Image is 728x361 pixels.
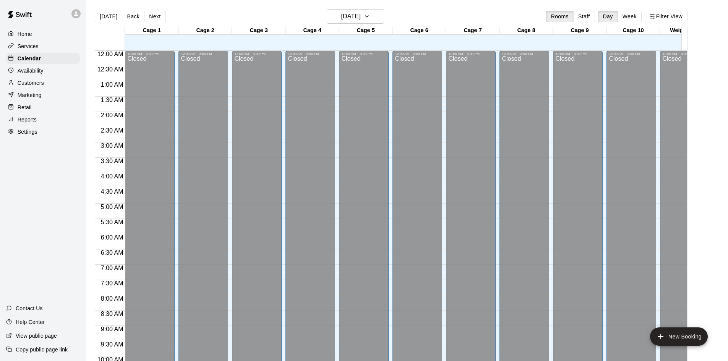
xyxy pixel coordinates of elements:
div: 12:00 AM – 3:00 PM [448,52,493,56]
a: Reports [6,114,80,125]
p: Retail [18,104,32,111]
p: View public page [16,332,57,340]
p: Marketing [18,91,42,99]
span: 9:30 AM [99,341,125,348]
div: Cage 4 [285,27,339,34]
div: 12:00 AM – 3:00 PM [127,52,172,56]
p: Contact Us [16,304,43,312]
p: Customers [18,79,44,87]
div: 12:00 AM – 3:00 PM [181,52,226,56]
div: 12:00 AM – 3:00 PM [341,52,386,56]
a: Marketing [6,89,80,101]
p: Availability [18,67,44,74]
p: Services [18,42,39,50]
span: 1:00 AM [99,81,125,88]
span: 9:00 AM [99,326,125,332]
span: 5:30 AM [99,219,125,225]
a: Retail [6,102,80,113]
div: 12:00 AM – 3:00 PM [288,52,333,56]
div: Cage 6 [392,27,446,34]
a: Settings [6,126,80,138]
div: Cage 2 [178,27,232,34]
span: 8:30 AM [99,311,125,317]
div: Cage 7 [446,27,499,34]
span: 6:30 AM [99,249,125,256]
a: Customers [6,77,80,89]
button: [DATE] [327,9,384,24]
span: 7:30 AM [99,280,125,287]
p: Copy public page link [16,346,68,353]
div: 12:00 AM – 3:00 PM [555,52,600,56]
div: 12:00 AM – 3:00 PM [234,52,279,56]
span: 5:00 AM [99,204,125,210]
button: [DATE] [95,11,122,22]
button: Rooms [546,11,574,22]
div: 12:00 AM – 3:00 PM [609,52,654,56]
div: Cage 5 [339,27,392,34]
span: 2:30 AM [99,127,125,134]
span: 12:30 AM [96,66,125,73]
button: Filter View [645,11,687,22]
div: Cage 8 [499,27,553,34]
div: 12:00 AM – 3:00 PM [395,52,440,56]
span: 4:30 AM [99,188,125,195]
div: Cage 3 [232,27,285,34]
span: 6:00 AM [99,234,125,241]
button: Back [122,11,144,22]
div: Cage 10 [606,27,660,34]
span: 7:00 AM [99,265,125,271]
a: Services [6,40,80,52]
span: 1:30 AM [99,97,125,103]
span: 8:00 AM [99,295,125,302]
button: Next [144,11,165,22]
a: Availability [6,65,80,76]
button: Week [618,11,642,22]
a: Home [6,28,80,40]
span: 4:00 AM [99,173,125,180]
div: Cage 9 [553,27,606,34]
div: 12:00 AM – 3:00 PM [662,52,707,56]
p: Home [18,30,32,38]
button: add [650,327,708,346]
div: Weight room [660,27,713,34]
p: Calendar [18,55,41,62]
div: Cage 1 [125,27,178,34]
p: Settings [18,128,37,136]
span: 12:00 AM [96,51,125,57]
p: Help Center [16,318,45,326]
p: Reports [18,116,37,123]
h6: [DATE] [341,11,361,22]
button: Staff [573,11,595,22]
div: 12:00 AM – 3:00 PM [502,52,547,56]
a: Calendar [6,53,80,64]
span: 3:00 AM [99,142,125,149]
button: Day [598,11,618,22]
span: 2:00 AM [99,112,125,118]
span: 3:30 AM [99,158,125,164]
